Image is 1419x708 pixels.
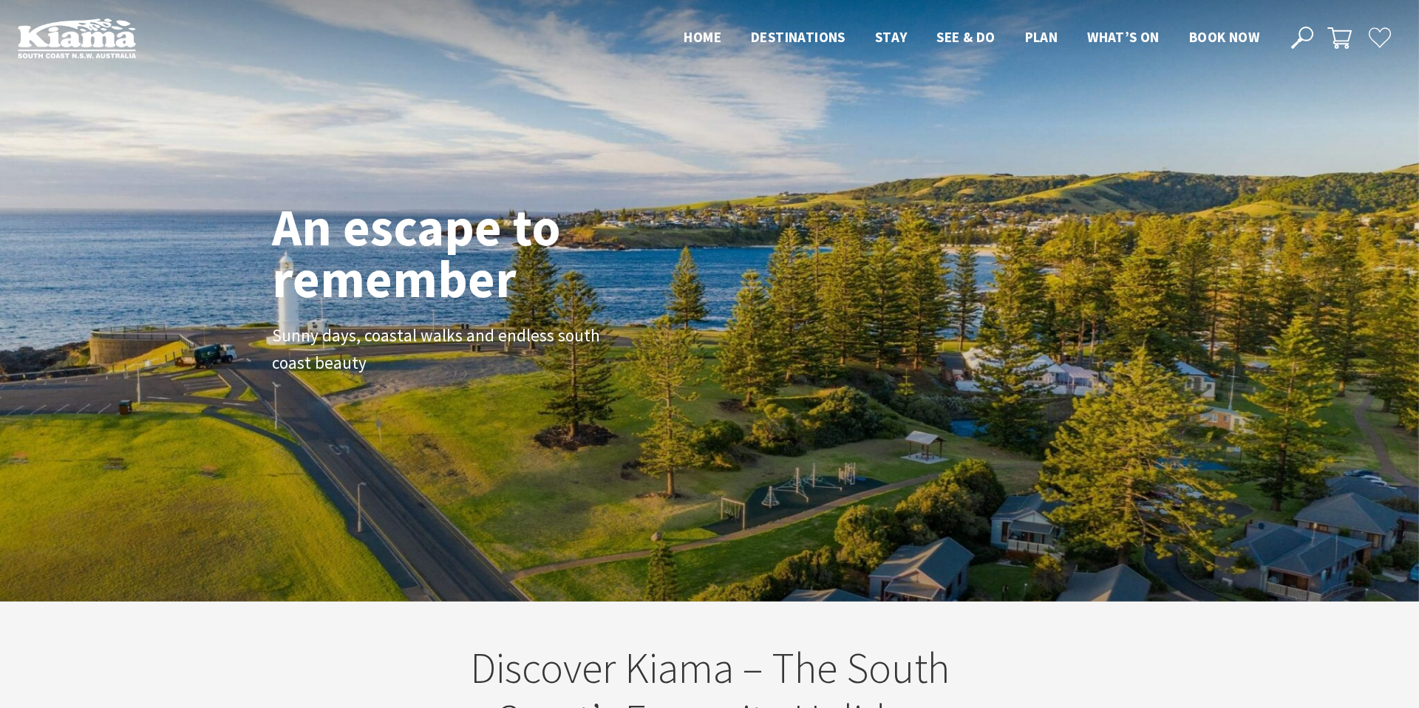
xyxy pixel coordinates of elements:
span: What’s On [1087,28,1160,46]
span: Stay [875,28,908,46]
nav: Main Menu [669,26,1274,50]
span: Destinations [751,28,845,46]
span: Home [684,28,721,46]
span: Book now [1189,28,1259,46]
h1: An escape to remember [272,201,678,304]
span: See & Do [936,28,995,46]
span: Plan [1025,28,1058,46]
p: Sunny days, coastal walks and endless south coast beauty [272,322,605,377]
img: Kiama Logo [18,18,136,58]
